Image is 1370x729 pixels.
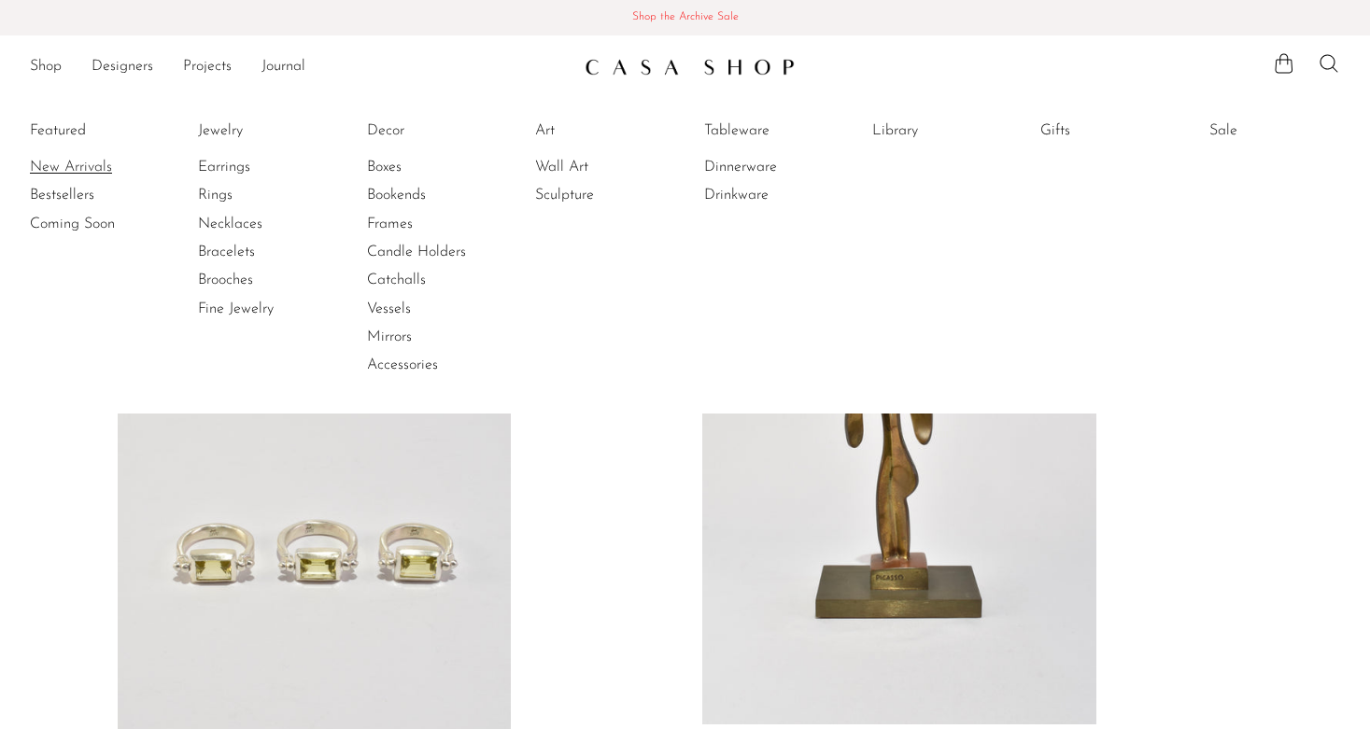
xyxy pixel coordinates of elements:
[198,117,338,323] ul: Jewelry
[535,117,675,209] ul: Art
[198,157,338,177] a: Earrings
[30,51,570,83] nav: Desktop navigation
[92,55,153,79] a: Designers
[198,185,338,205] a: Rings
[1040,117,1180,152] ul: Gifts
[1209,117,1349,152] ul: Sale
[367,157,507,177] a: Boxes
[261,55,305,79] a: Journal
[198,214,338,234] a: Necklaces
[535,157,675,177] a: Wall Art
[30,51,570,83] ul: NEW HEADER MENU
[183,55,232,79] a: Projects
[367,242,507,262] a: Candle Holders
[367,299,507,319] a: Vessels
[367,120,507,141] a: Decor
[1040,120,1180,141] a: Gifts
[535,185,675,205] a: Sculpture
[367,355,507,375] a: Accessories
[367,117,507,380] ul: Decor
[30,157,170,177] a: New Arrivals
[30,214,170,234] a: Coming Soon
[704,117,844,209] ul: Tableware
[704,185,844,205] a: Drinkware
[367,185,507,205] a: Bookends
[30,153,170,238] ul: Featured
[704,157,844,177] a: Dinnerware
[367,214,507,234] a: Frames
[704,120,844,141] a: Tableware
[198,270,338,290] a: Brooches
[872,117,1012,152] ul: Library
[367,270,507,290] a: Catchalls
[15,7,1355,28] span: Shop the Archive Sale
[198,242,338,262] a: Bracelets
[198,120,338,141] a: Jewelry
[1209,120,1349,141] a: Sale
[30,55,62,79] a: Shop
[198,299,338,319] a: Fine Jewelry
[30,185,170,205] a: Bestsellers
[367,327,507,347] a: Mirrors
[872,120,1012,141] a: Library
[535,120,675,141] a: Art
